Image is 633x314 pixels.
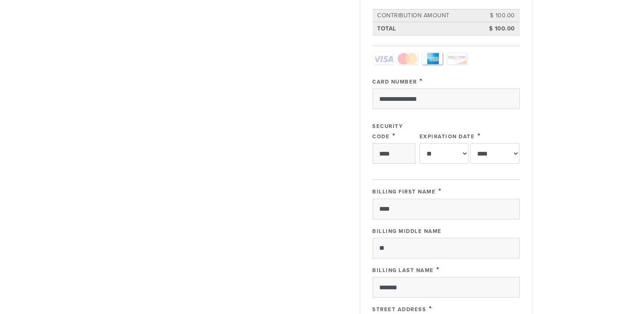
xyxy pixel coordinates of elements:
[376,10,479,21] td: Contribution Amount
[479,10,516,21] td: $ 100.00
[479,23,516,35] td: $ 100.00
[420,143,469,164] select: Expiration Date month
[373,267,434,274] label: Billing Last Name
[478,131,481,140] span: This field is required.
[422,52,443,65] a: Amex
[376,23,479,35] td: Total
[373,52,393,65] a: Visa
[438,186,442,195] span: This field is required.
[373,188,436,195] label: Billing First Name
[373,123,403,140] label: Security Code
[392,131,396,140] span: This field is required.
[429,304,432,313] span: This field is required.
[373,79,417,85] label: Card Number
[397,52,418,65] a: MasterCard
[447,52,467,65] a: Discover
[420,77,423,86] span: This field is required.
[373,228,442,235] label: Billing Middle Name
[437,265,440,274] span: This field is required.
[420,133,475,140] label: Expiration Date
[470,143,519,164] select: Expiration Date year
[373,306,427,313] label: Street Address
